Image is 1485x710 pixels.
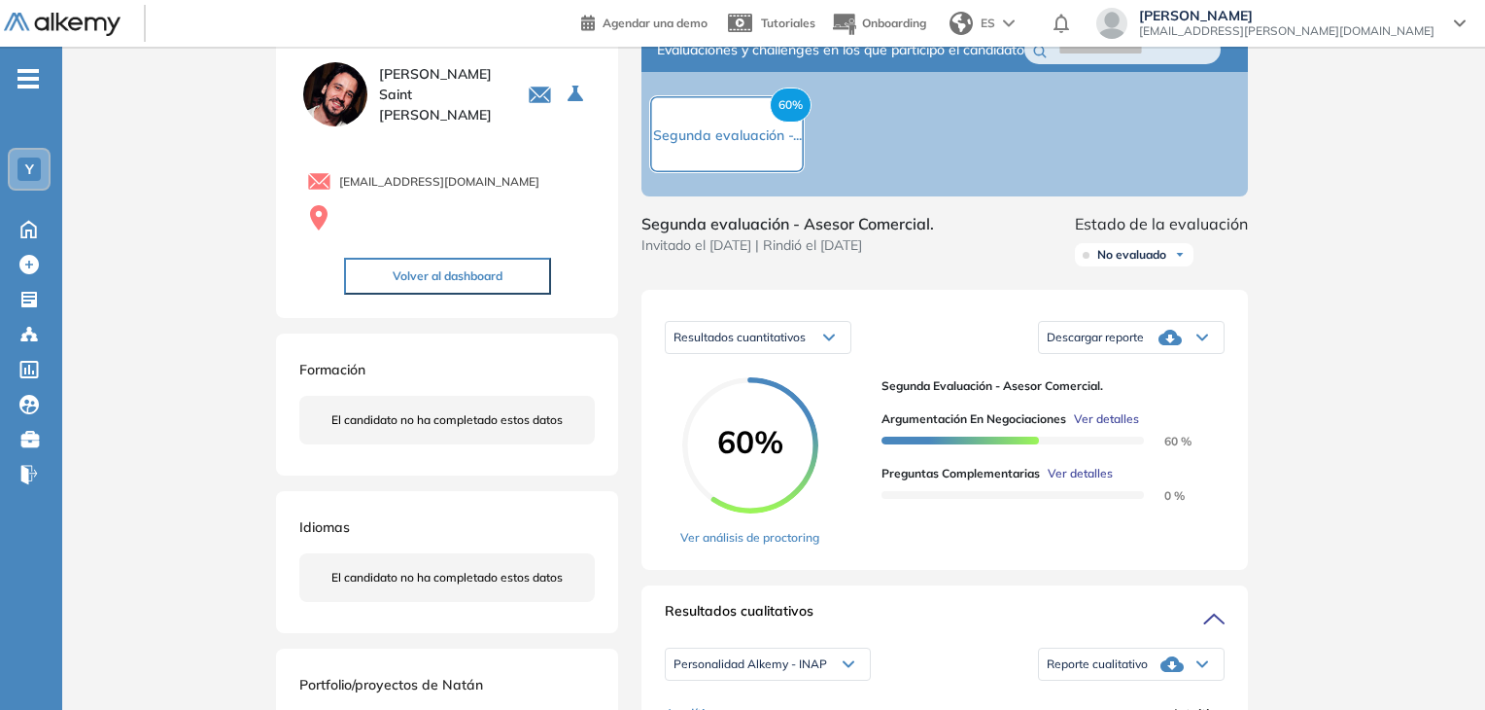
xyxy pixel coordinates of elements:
[641,235,934,256] span: Invitado el [DATE] | Rindió el [DATE]
[673,657,827,672] span: Personalidad Alkemy - INAP
[1141,434,1191,448] span: 60 %
[1097,247,1166,263] span: No evaluado
[682,426,818,457] span: 60%
[603,16,708,30] span: Agendar una demo
[981,15,995,32] span: ES
[831,3,926,45] button: Onboarding
[331,569,563,586] span: El candidato no ha completado estos datos
[299,361,365,378] span: Formación
[1048,465,1113,482] span: Ver detalles
[339,173,539,191] span: [EMAIL_ADDRESS][DOMAIN_NAME]
[25,161,34,177] span: Y
[657,40,1024,60] span: Evaluaciones y challenges en los que participó el candidato
[862,16,926,30] span: Onboarding
[1047,657,1148,672] span: Reporte cualitativo
[581,10,708,33] a: Agendar una demo
[673,330,806,344] span: Resultados cuantitativos
[379,64,504,125] span: [PERSON_NAME] Saint [PERSON_NAME]
[1040,465,1113,482] button: Ver detalles
[770,88,812,123] span: 60%
[299,518,350,536] span: Idiomas
[1047,330,1144,345] span: Descargar reporte
[680,529,819,547] a: Ver análisis de proctoring
[344,258,551,295] button: Volver al dashboard
[4,13,121,37] img: Logo
[1174,249,1186,261] img: Ícono de flecha
[560,77,595,112] button: Seleccione la evaluación activa
[1139,8,1434,23] span: [PERSON_NAME]
[1074,410,1139,428] span: Ver detalles
[331,411,563,429] span: El candidato no ha completado estos datos
[1003,19,1015,27] img: arrow
[1075,212,1248,235] span: Estado de la evaluación
[665,601,813,632] span: Resultados cualitativos
[761,16,815,30] span: Tutoriales
[881,410,1066,428] span: Argumentación en negociaciones
[17,77,39,81] i: -
[299,676,483,693] span: Portfolio/proyectos de Natán
[881,465,1040,482] span: Preguntas complementarias
[1388,617,1485,710] iframe: Chat Widget
[1388,617,1485,710] div: Widget de chat
[1139,23,1434,39] span: [EMAIL_ADDRESS][PERSON_NAME][DOMAIN_NAME]
[1066,410,1139,428] button: Ver detalles
[653,126,802,144] span: Segunda evaluación -...
[641,212,934,235] span: Segunda evaluación - Asesor Comercial.
[1141,488,1185,503] span: 0 %
[881,377,1209,395] span: Segunda evaluación - Asesor Comercial.
[299,58,371,130] img: PROFILE_MENU_LOGO_USER
[950,12,973,35] img: world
